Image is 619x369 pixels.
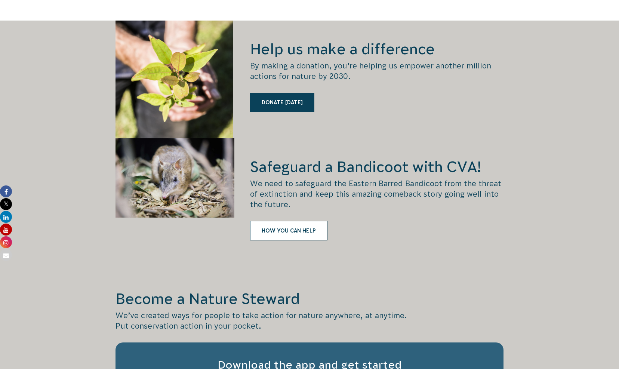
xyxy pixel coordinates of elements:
h2: Become a Nature Steward [116,289,503,308]
p: We need to safeguard the Eastern Barred Bandicoot from the threat of extinction and keep this ama... [250,178,503,210]
a: Donate [DATE] [250,93,314,112]
p: We’ve created ways for people to take action for nature anywhere, at anytime. Put conservation ac... [116,310,503,331]
p: By making a donation, you’re helping us empower another million actions for nature by 2030. [250,61,503,82]
h2: Help us make a difference [250,39,503,59]
h2: Safeguard a Bandicoot with CVA! [250,157,503,176]
a: HOW YOU CAN HELP [250,221,327,240]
